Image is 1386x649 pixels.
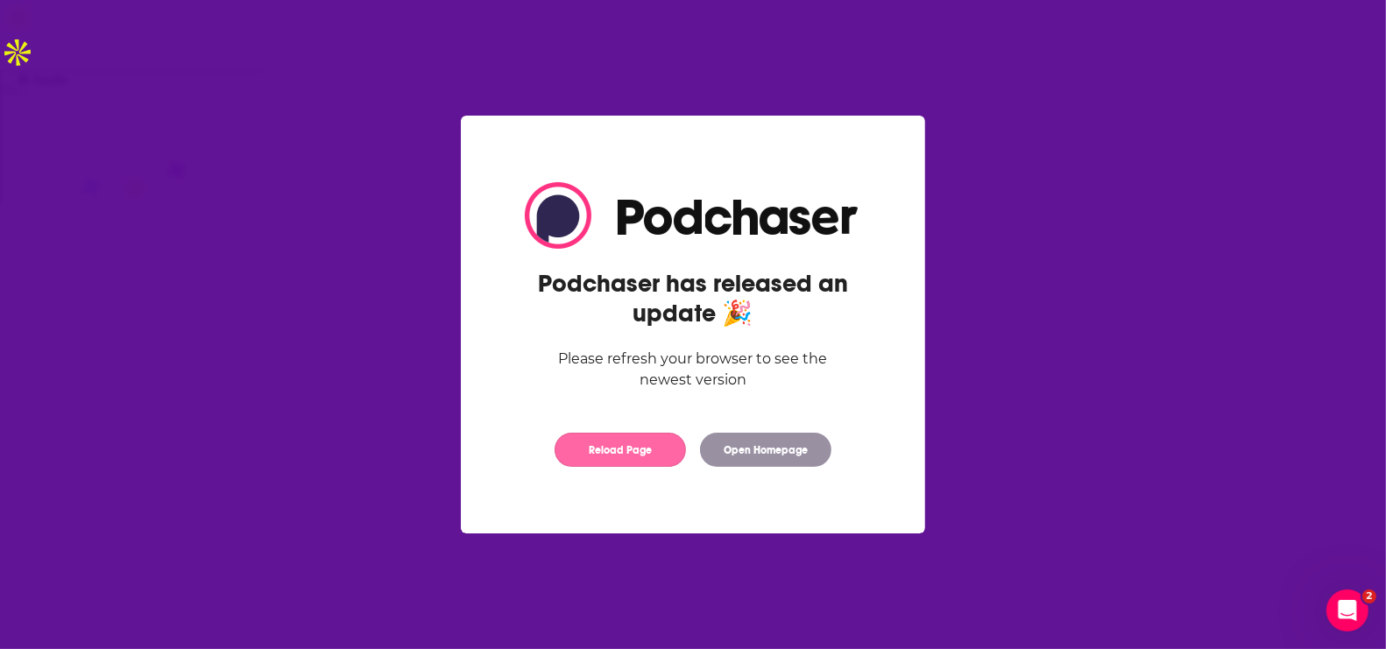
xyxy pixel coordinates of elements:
button: Reload Page [555,433,686,467]
div: Please refresh your browser to see the newest version [525,349,861,391]
button: Open Homepage [700,433,831,467]
span: 2 [1362,589,1376,603]
h2: Podchaser has released an update 🎉 [525,269,861,328]
iframe: Intercom live chat [1326,589,1368,631]
img: Logo [525,182,861,249]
